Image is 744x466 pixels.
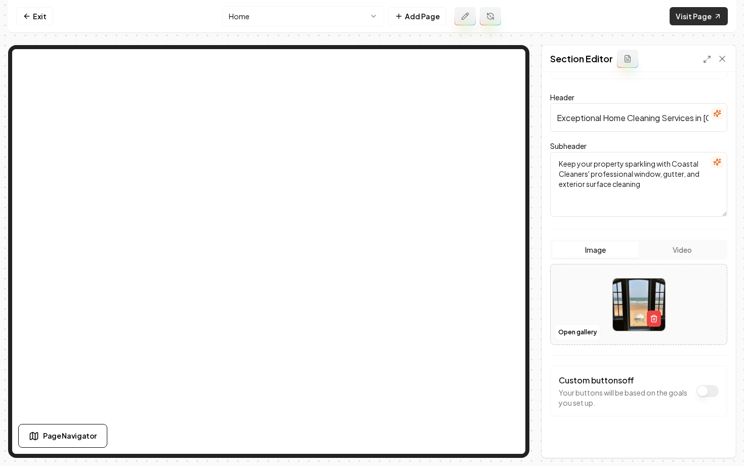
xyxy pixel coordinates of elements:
button: Regenerate page [480,7,501,25]
input: Header [550,103,727,132]
button: Page Navigator [18,424,107,448]
p: Your buttons will be based on the goals you set up. [559,387,691,408]
img: image [613,279,665,331]
a: Visit Page [670,7,728,25]
label: Header [550,93,574,102]
span: Page Navigator [43,431,97,441]
label: Custom buttons off [559,375,634,385]
button: Add Page [388,7,446,25]
button: Add admin section prompt [617,50,638,68]
a: Exit [16,7,53,25]
label: Subheader [550,141,587,150]
button: Edit admin page prompt [454,7,476,25]
button: Video [639,242,725,258]
h2: Section Editor [550,52,613,66]
button: Image [552,242,639,258]
button: Open gallery [555,324,600,340]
